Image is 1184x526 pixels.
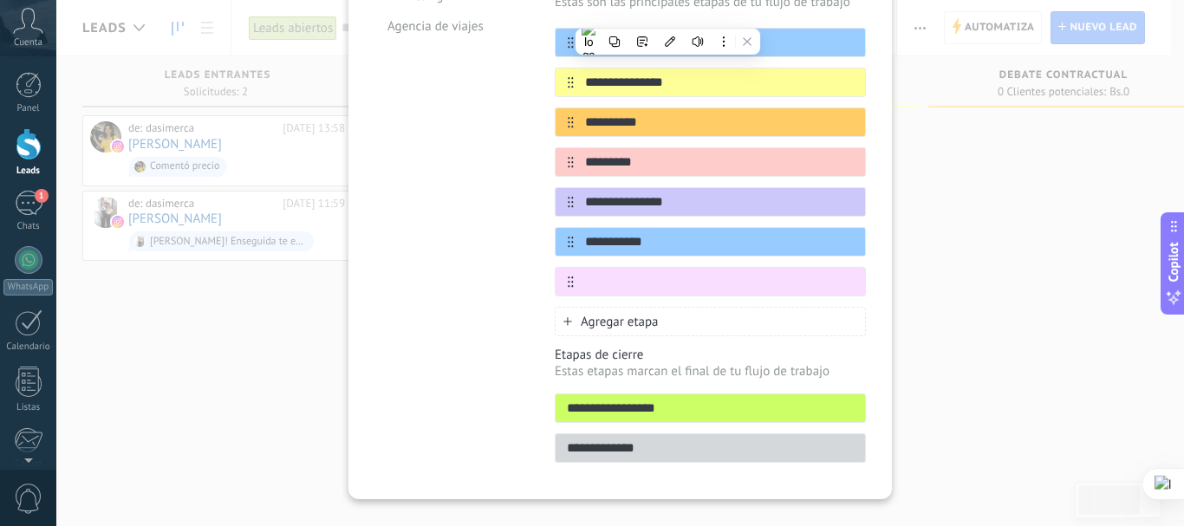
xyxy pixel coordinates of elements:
div: WhatsApp [3,279,53,295]
div: Panel [3,103,54,114]
span: Agregar etapa [581,314,659,330]
div: Listas [3,402,54,413]
li: Agencia de viajes [374,11,529,42]
span: Copilot [1165,242,1182,282]
p: Etapas de cierre [555,347,866,363]
div: Calendario [3,341,54,353]
div: Chats [3,221,54,232]
p: Estas etapas marcan el final de tu flujo de trabajo [555,363,866,380]
span: 1 [35,189,49,203]
div: Leads [3,166,54,177]
span: Cuenta [14,37,42,49]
